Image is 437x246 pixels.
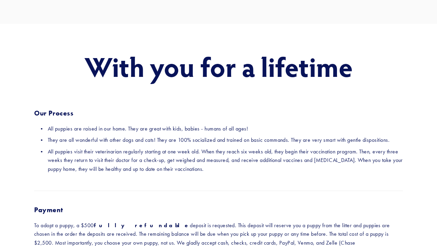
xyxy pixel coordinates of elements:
strong: fully refundable [94,222,190,229]
p: All puppies are raised in our home. They are great with kids, babies - humans of all ages! [48,124,403,133]
strong: Our Process [34,109,74,117]
p: All puppies visit their veterinarian regularly starting at one week old. When they reach six week... [48,147,403,174]
strong: Payment [34,206,63,214]
h1: With you for a lifetime [34,51,403,81]
p: They are all wonderful with other dogs and cats! They are 100% socialized and trained on basic co... [48,136,403,145]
